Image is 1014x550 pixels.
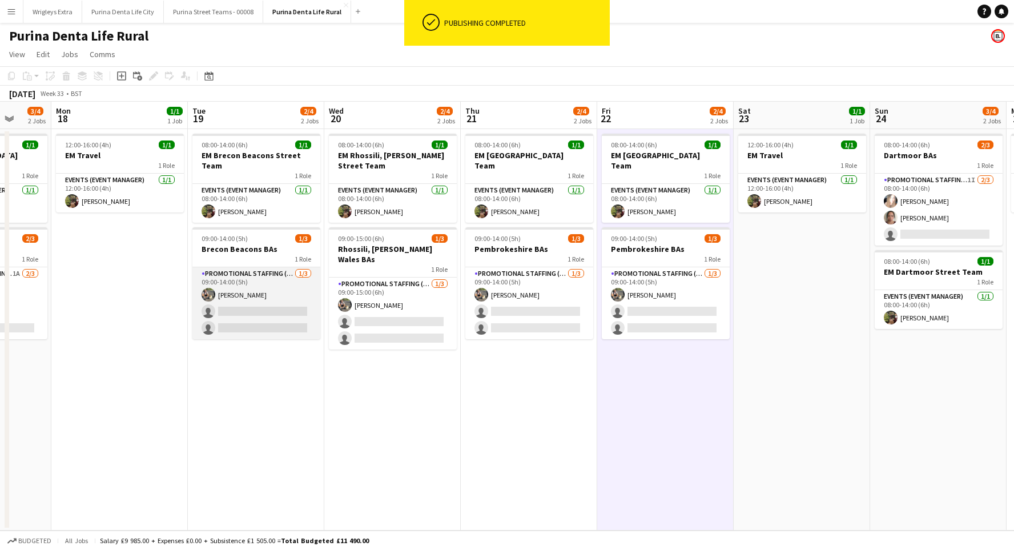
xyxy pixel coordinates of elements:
[602,227,730,339] div: 09:00-14:00 (5h)1/3Pembrokeshire BAs1 RolePromotional Staffing (Brand Ambassadors)1/309:00-14:00 ...
[602,134,730,223] app-job-card: 08:00-14:00 (6h)1/1EM [GEOGRAPHIC_DATA] Team1 RoleEvents (Event Manager)1/108:00-14:00 (6h)[PERSO...
[71,89,82,98] div: BST
[37,49,50,59] span: Edit
[747,140,794,149] span: 12:00-16:00 (4h)
[338,140,384,149] span: 08:00-14:00 (6h)
[167,107,183,115] span: 1/1
[9,88,35,99] div: [DATE]
[704,171,721,180] span: 1 Role
[301,117,319,125] div: 2 Jobs
[82,1,164,23] button: Purina Denta Life City
[738,174,866,212] app-card-role: Events (Event Manager)1/112:00-16:00 (4h)[PERSON_NAME]
[192,244,320,254] h3: Brecon Beacons BAs
[295,234,311,243] span: 1/3
[432,140,448,149] span: 1/1
[22,255,38,263] span: 1 Role
[573,107,589,115] span: 2/4
[56,150,184,160] h3: EM Travel
[738,134,866,212] app-job-card: 12:00-16:00 (4h)1/1EM Travel1 RoleEvents (Event Manager)1/112:00-16:00 (4h)[PERSON_NAME]
[705,234,721,243] span: 1/3
[100,536,369,545] div: Salary £9 985.00 + Expenses £0.00 + Subsistence £1 505.00 =
[27,107,43,115] span: 3/4
[164,1,263,23] button: Purina Street Teams - 00008
[5,47,30,62] a: View
[329,106,344,116] span: Wed
[28,117,46,125] div: 2 Jobs
[875,250,1003,329] div: 08:00-14:00 (6h)1/1EM Dartmoor Street Team1 RoleEvents (Event Manager)1/108:00-14:00 (6h)[PERSON_...
[873,112,888,125] span: 24
[6,535,53,547] button: Budgeted
[710,107,726,115] span: 2/4
[329,134,457,223] app-job-card: 08:00-14:00 (6h)1/1EM Rhossili, [PERSON_NAME] Street Team1 RoleEvents (Event Manager)1/108:00-14:...
[56,174,184,212] app-card-role: Events (Event Manager)1/112:00-16:00 (4h)[PERSON_NAME]
[192,267,320,339] app-card-role: Promotional Staffing (Brand Ambassadors)1/309:00-14:00 (5h)[PERSON_NAME]
[840,161,857,170] span: 1 Role
[9,27,148,45] h1: Purina Denta Life Rural
[977,257,993,266] span: 1/1
[602,184,730,223] app-card-role: Events (Event Manager)1/108:00-14:00 (6h)[PERSON_NAME]
[263,1,351,23] button: Purina Denta Life Rural
[574,117,591,125] div: 2 Jobs
[192,227,320,339] app-job-card: 09:00-14:00 (5h)1/3Brecon Beacons BAs1 RolePromotional Staffing (Brand Ambassadors)1/309:00-14:00...
[18,537,51,545] span: Budgeted
[977,140,993,149] span: 2/3
[884,140,930,149] span: 08:00-14:00 (6h)
[875,267,1003,277] h3: EM Dartmoor Street Team
[85,47,120,62] a: Comms
[602,267,730,339] app-card-role: Promotional Staffing (Brand Ambassadors)1/309:00-14:00 (5h)[PERSON_NAME]
[568,255,584,263] span: 1 Role
[710,117,728,125] div: 2 Jobs
[159,140,175,149] span: 1/1
[22,234,38,243] span: 2/3
[167,117,182,125] div: 1 Job
[329,150,457,171] h3: EM Rhossili, [PERSON_NAME] Street Team
[875,106,888,116] span: Sun
[329,227,457,350] app-job-card: 09:00-15:00 (6h)1/3Rhossili, [PERSON_NAME] Wales BAs1 RolePromotional Staffing (Brand Ambassadors...
[338,234,384,243] span: 09:00-15:00 (6h)
[191,112,206,125] span: 19
[192,150,320,171] h3: EM Brecon Beacons Street Team
[431,171,448,180] span: 1 Role
[465,150,593,171] h3: EM [GEOGRAPHIC_DATA] Team
[32,47,54,62] a: Edit
[738,150,866,160] h3: EM Travel
[56,134,184,212] app-job-card: 12:00-16:00 (4h)1/1EM Travel1 RoleEvents (Event Manager)1/112:00-16:00 (4h)[PERSON_NAME]
[192,134,320,223] div: 08:00-14:00 (6h)1/1EM Brecon Beacons Street Team1 RoleEvents (Event Manager)1/108:00-14:00 (6h)[P...
[281,536,369,545] span: Total Budgeted £11 490.00
[22,140,38,149] span: 1/1
[611,140,657,149] span: 08:00-14:00 (6h)
[465,267,593,339] app-card-role: Promotional Staffing (Brand Ambassadors)1/309:00-14:00 (5h)[PERSON_NAME]
[9,49,25,59] span: View
[295,255,311,263] span: 1 Role
[875,290,1003,329] app-card-role: Events (Event Manager)1/108:00-14:00 (6h)[PERSON_NAME]
[329,244,457,264] h3: Rhossili, [PERSON_NAME] Wales BAs
[65,140,111,149] span: 12:00-16:00 (4h)
[602,244,730,254] h3: Pembrokeshire BAs
[431,265,448,274] span: 1 Role
[875,134,1003,246] div: 08:00-14:00 (6h)2/3Dartmoor BAs1 RolePromotional Staffing (Brand Ambassadors)1I2/308:00-14:00 (6h...
[327,112,344,125] span: 20
[465,227,593,339] app-job-card: 09:00-14:00 (5h)1/3Pembrokeshire BAs1 RolePromotional Staffing (Brand Ambassadors)1/309:00-14:00 ...
[611,234,657,243] span: 09:00-14:00 (5h)
[875,150,1003,160] h3: Dartmoor BAs
[295,171,311,180] span: 1 Role
[192,184,320,223] app-card-role: Events (Event Manager)1/108:00-14:00 (6h)[PERSON_NAME]
[704,255,721,263] span: 1 Role
[329,184,457,223] app-card-role: Events (Event Manager)1/108:00-14:00 (6h)[PERSON_NAME]
[850,117,864,125] div: 1 Job
[602,106,611,116] span: Fri
[602,150,730,171] h3: EM [GEOGRAPHIC_DATA] Team
[841,140,857,149] span: 1/1
[444,18,605,28] div: Publishing completed
[875,174,1003,246] app-card-role: Promotional Staffing (Brand Ambassadors)1I2/308:00-14:00 (6h)[PERSON_NAME][PERSON_NAME]
[465,106,480,116] span: Thu
[57,47,83,62] a: Jobs
[983,107,999,115] span: 3/4
[54,112,71,125] span: 18
[977,278,993,286] span: 1 Role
